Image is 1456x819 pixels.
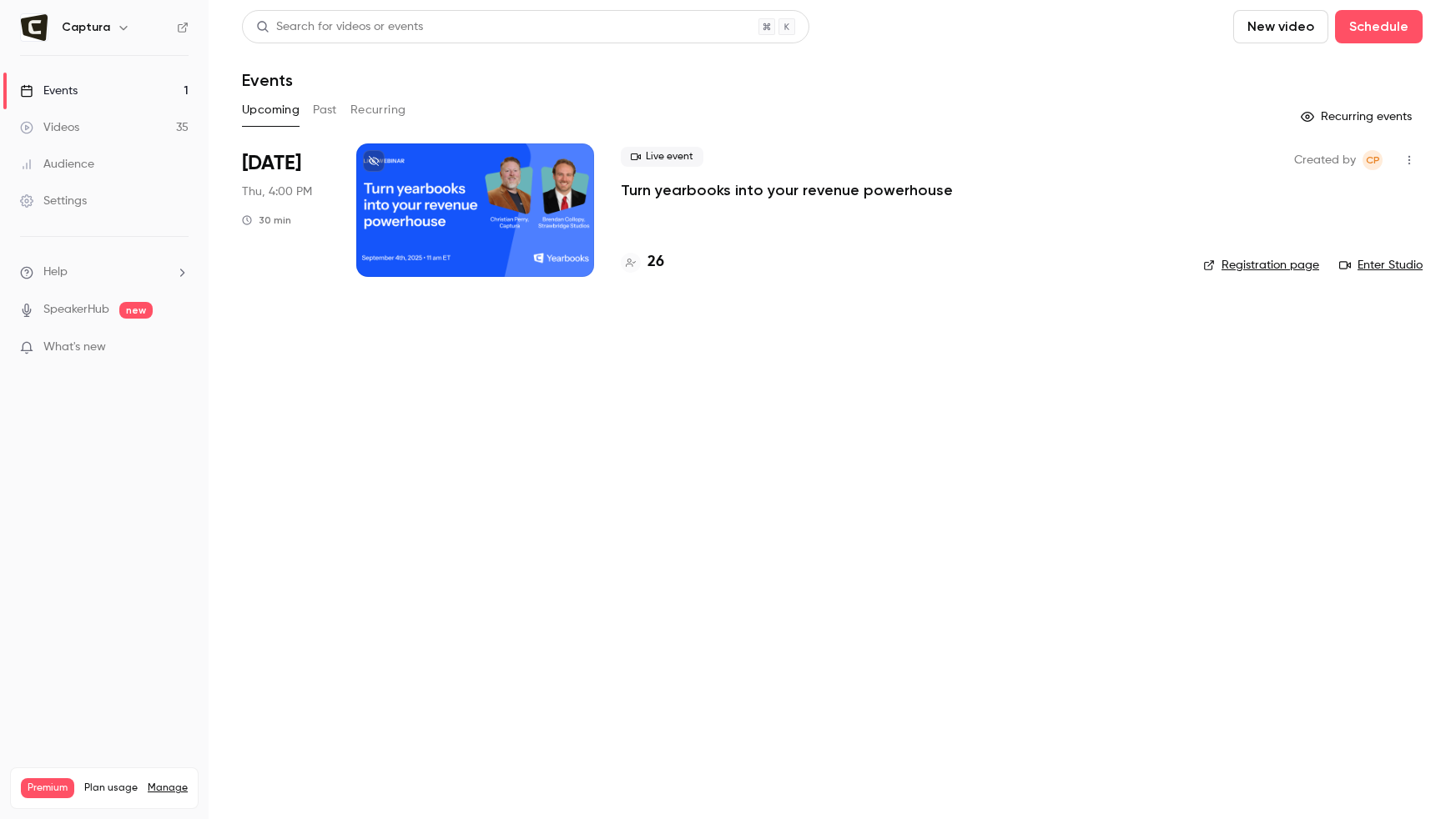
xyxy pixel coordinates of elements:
[119,302,153,319] span: new
[350,97,406,123] button: Recurring
[20,193,87,209] div: Settings
[647,251,664,274] h4: 26
[242,97,300,123] button: Upcoming
[43,264,68,281] span: Help
[1233,10,1328,43] button: New video
[242,183,312,200] span: Thu, 4:00 PM
[621,251,664,274] a: 26
[242,150,301,177] span: [DATE]
[21,14,48,41] img: Captura
[62,19,110,36] h6: Captura
[43,339,106,356] span: What's new
[1294,150,1356,170] span: Created by
[313,97,337,123] button: Past
[21,778,74,798] span: Premium
[621,147,703,167] span: Live event
[242,70,293,90] h1: Events
[43,301,109,319] a: SpeakerHub
[1335,10,1423,43] button: Schedule
[1203,257,1319,274] a: Registration page
[1293,103,1423,130] button: Recurring events
[20,264,189,281] li: help-dropdown-opener
[148,781,188,795] a: Manage
[256,18,423,36] div: Search for videos or events
[169,340,189,355] iframe: Noticeable Trigger
[1366,150,1380,170] span: CP
[20,156,94,173] div: Audience
[20,119,79,136] div: Videos
[621,180,953,200] a: Turn yearbooks into your revenue powerhouse
[242,214,291,227] div: 30 min
[1363,150,1383,170] span: Claudia Platzer
[242,143,330,277] div: Sep 4 Thu, 4:00 PM (Europe/London)
[1339,257,1423,274] a: Enter Studio
[84,781,138,795] span: Plan usage
[20,83,78,99] div: Events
